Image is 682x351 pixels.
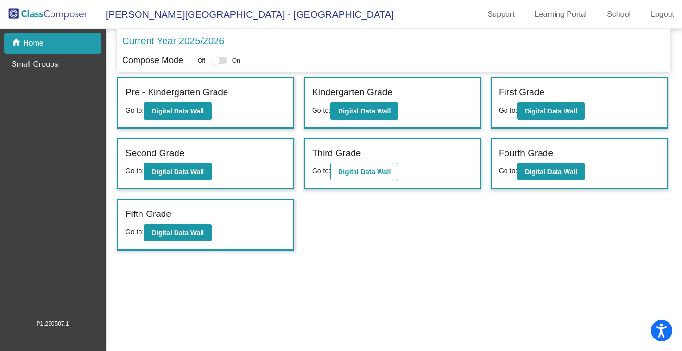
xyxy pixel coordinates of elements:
[144,224,212,241] button: Digital Data Wall
[122,54,183,67] p: Compose Mode
[96,7,394,22] span: [PERSON_NAME][GEOGRAPHIC_DATA] - [GEOGRAPHIC_DATA]
[152,107,204,115] b: Digital Data Wall
[126,167,144,175] span: Go to:
[312,86,392,100] label: Kindergarten Grade
[144,163,212,180] button: Digital Data Wall
[312,147,361,161] label: Third Grade
[126,86,228,100] label: Pre - Kindergarten Grade
[517,163,585,180] button: Digital Data Wall
[499,106,517,114] span: Go to:
[517,102,585,120] button: Digital Data Wall
[126,147,185,161] label: Second Grade
[330,163,398,180] button: Digital Data Wall
[525,168,577,175] b: Digital Data Wall
[126,106,144,114] span: Go to:
[643,7,682,22] a: Logout
[599,7,638,22] a: School
[312,106,330,114] span: Go to:
[499,86,544,100] label: First Grade
[499,167,517,175] span: Go to:
[312,167,330,175] span: Go to:
[338,107,391,115] b: Digital Data Wall
[232,56,240,65] span: On
[144,102,212,120] button: Digital Data Wall
[12,59,58,70] p: Small Groups
[338,168,391,175] b: Digital Data Wall
[499,147,553,161] label: Fourth Grade
[126,207,171,221] label: Fifth Grade
[527,7,595,22] a: Learning Portal
[198,56,205,65] span: Off
[525,107,577,115] b: Digital Data Wall
[480,7,522,22] a: Support
[330,102,398,120] button: Digital Data Wall
[152,229,204,237] b: Digital Data Wall
[23,38,44,49] p: Home
[12,38,23,49] mat-icon: home
[126,228,144,236] span: Go to:
[152,168,204,175] b: Digital Data Wall
[122,34,224,48] p: Current Year 2025/2026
